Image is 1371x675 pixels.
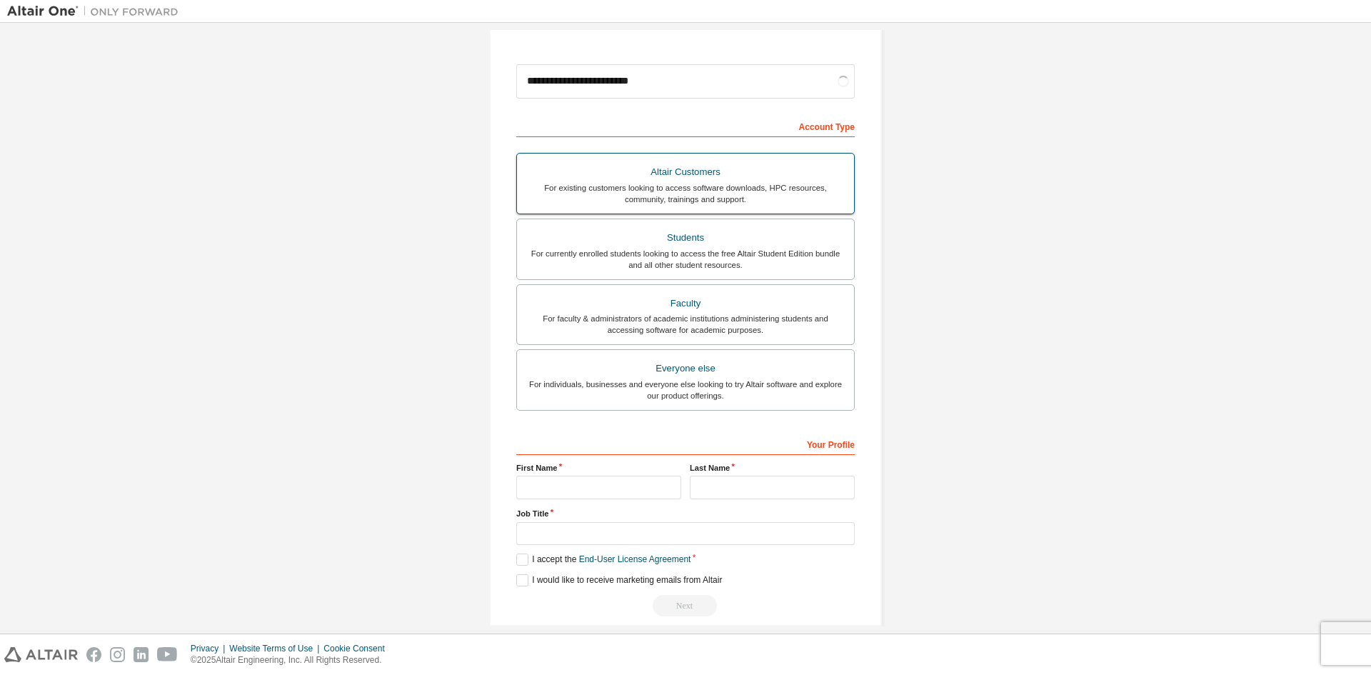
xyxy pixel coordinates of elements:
p: © 2025 Altair Engineering, Inc. All Rights Reserved. [191,654,393,666]
label: I would like to receive marketing emails from Altair [516,574,722,586]
img: linkedin.svg [134,647,149,662]
div: Website Terms of Use [229,643,323,654]
img: Altair One [7,4,186,19]
div: Please wait while checking email ... [516,595,855,616]
div: For faculty & administrators of academic institutions administering students and accessing softwa... [526,313,845,336]
div: For individuals, businesses and everyone else looking to try Altair software and explore our prod... [526,379,845,401]
div: Account Type [516,114,855,137]
div: Privacy [191,643,229,654]
div: Students [526,228,845,248]
label: Last Name [690,462,855,474]
label: Job Title [516,508,855,519]
div: For existing customers looking to access software downloads, HPC resources, community, trainings ... [526,182,845,205]
img: instagram.svg [110,647,125,662]
label: I accept the [516,554,690,566]
img: facebook.svg [86,647,101,662]
div: Faculty [526,294,845,314]
div: Your Profile [516,432,855,455]
a: End-User License Agreement [579,554,691,564]
div: Altair Customers [526,162,845,182]
img: altair_logo.svg [4,647,78,662]
div: Everyone else [526,359,845,379]
img: youtube.svg [157,647,178,662]
div: For currently enrolled students looking to access the free Altair Student Edition bundle and all ... [526,248,845,271]
label: First Name [516,462,681,474]
div: Cookie Consent [323,643,393,654]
